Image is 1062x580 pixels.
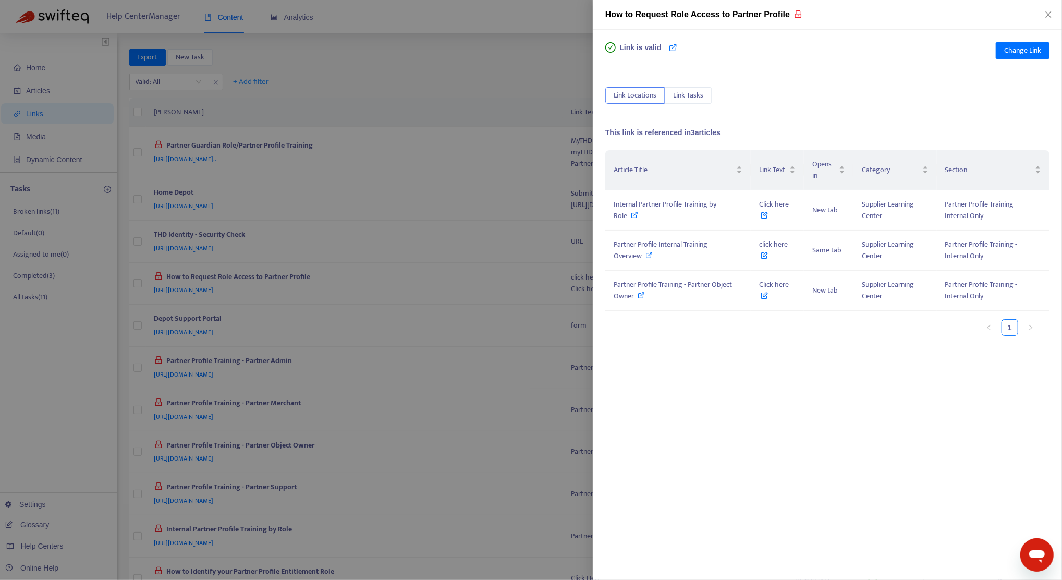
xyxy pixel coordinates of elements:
span: left [986,324,992,331]
span: Partner Profile Training - Internal Only [945,279,1018,302]
th: Article Title [605,150,751,190]
span: Section [945,164,1033,176]
span: Opens in [812,159,837,182]
span: Partner Profile Internal Training Overview [614,238,707,262]
li: Previous Page [981,319,997,336]
span: Internal Partner Profile Training by Role [614,198,716,222]
li: Next Page [1022,319,1039,336]
span: New tab [812,284,838,296]
th: Section [937,150,1049,190]
span: How to Request Role Access to Partner Profile [605,10,790,19]
span: click here [759,238,788,262]
th: Link Text [751,150,804,190]
span: Link Tasks [673,90,703,101]
span: check-circle [605,42,616,53]
span: Supplier Learning Center [862,238,914,262]
button: Link Locations [605,87,665,104]
span: Link Text [759,164,787,176]
span: Partner Profile Training - Internal Only [945,238,1018,262]
span: close [1044,10,1053,19]
span: New tab [812,204,838,216]
span: Click here [759,279,789,302]
button: Link Tasks [665,87,712,104]
button: left [981,319,997,336]
span: Click here [759,198,789,222]
span: Partner Profile Training - Internal Only [945,198,1018,222]
span: Article Title [614,164,734,176]
span: lock [794,10,802,18]
span: right [1028,324,1034,331]
span: Supplier Learning Center [862,198,914,222]
a: 1 [1002,320,1018,335]
span: Link Locations [614,90,656,101]
li: 1 [1002,319,1018,336]
th: Category [853,150,936,190]
span: Partner Profile Training - Partner Object Owner [614,279,732,302]
span: Link is valid [620,42,662,63]
span: Supplier Learning Center [862,279,914,302]
button: right [1022,319,1039,336]
iframe: Button to launch messaging window [1020,538,1054,572]
span: Category [862,164,920,176]
button: Close [1041,10,1056,20]
span: This link is referenced in 3 articles [605,128,721,137]
button: Change Link [996,42,1049,59]
span: Same tab [812,244,841,256]
span: Change Link [1004,45,1041,56]
th: Opens in [804,150,853,190]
